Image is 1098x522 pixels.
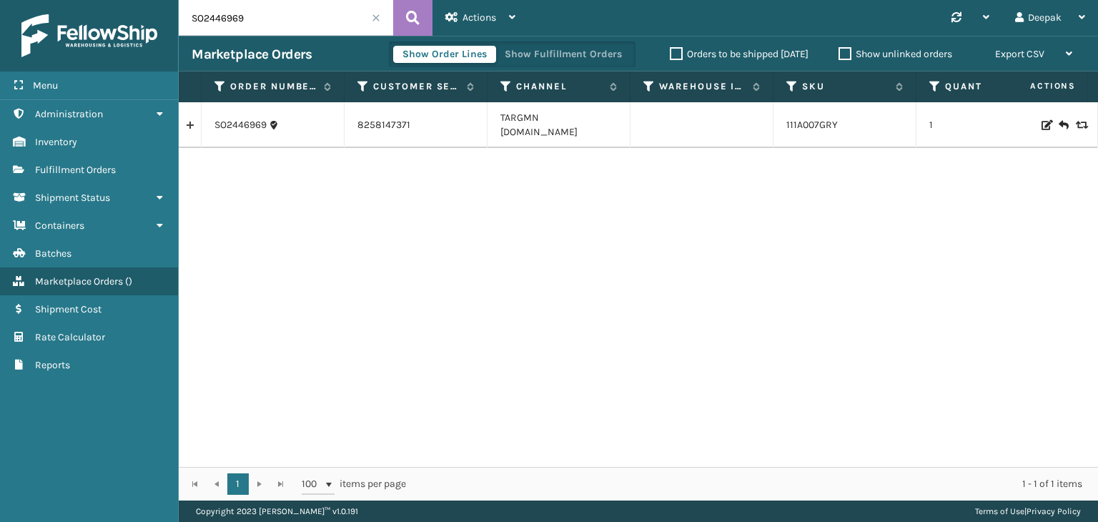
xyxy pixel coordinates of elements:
span: items per page [302,473,406,495]
span: Batches [35,247,71,260]
i: Replace [1076,120,1084,130]
span: Actions [985,74,1084,98]
span: Menu [33,79,58,92]
td: 8258147371 [345,102,488,148]
label: Order Number [230,80,317,93]
button: Show Fulfillment Orders [495,46,631,63]
span: Export CSV [995,48,1044,60]
img: logo [21,14,157,57]
div: | [975,501,1081,522]
td: 1 [916,102,1059,148]
span: Containers [35,220,84,232]
span: Rate Calculator [35,331,105,343]
i: Create Return Label [1059,118,1067,132]
label: Orders to be shipped [DATE] [670,48,808,60]
label: SKU [802,80,889,93]
span: Inventory [35,136,77,148]
span: Reports [35,359,70,371]
label: Channel [516,80,603,93]
label: Customer Service Order Number [373,80,460,93]
span: Administration [35,108,103,120]
p: Copyright 2023 [PERSON_NAME]™ v 1.0.191 [196,501,358,522]
span: Marketplace Orders [35,275,123,287]
div: 1 - 1 of 1 items [426,477,1082,491]
button: Show Order Lines [393,46,496,63]
span: ( ) [125,275,132,287]
a: Terms of Use [975,506,1024,516]
label: Show unlinked orders [839,48,952,60]
span: 100 [302,477,323,491]
i: Edit [1042,120,1050,130]
label: Warehouse Information [659,80,746,93]
a: 111A007GRY [786,119,838,131]
td: TARGMN [DOMAIN_NAME] [488,102,630,148]
a: SO2446969 [214,118,267,132]
span: Actions [463,11,496,24]
span: Shipment Status [35,192,110,204]
label: Quantity [945,80,1032,93]
a: Privacy Policy [1027,506,1081,516]
span: Shipment Cost [35,303,102,315]
a: 1 [227,473,249,495]
h3: Marketplace Orders [192,46,312,63]
span: Fulfillment Orders [35,164,116,176]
